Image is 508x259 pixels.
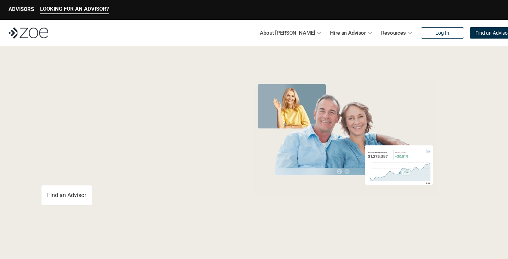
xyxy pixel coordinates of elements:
[260,28,315,38] p: About [PERSON_NAME]
[435,30,449,36] p: Log In
[247,200,444,204] em: The information in the visuals above is for illustrative purposes only and does not represent an ...
[41,78,199,105] span: Grow Your Wealth
[41,160,224,177] p: You deserve an advisor you can trust. [PERSON_NAME], hire, and invest with vetted, fiduciary, fin...
[251,81,440,196] img: Zoe Financial Hero Image
[421,27,464,39] a: Log In
[41,185,92,205] a: Find an Advisor
[47,192,86,198] p: Find an Advisor
[381,28,406,38] p: Resources
[41,102,185,153] span: with a Financial Advisor
[40,6,109,12] p: LOOKING FOR AN ADVISOR?
[330,28,366,38] p: Hire an Advisor
[9,6,34,12] p: ADVISORS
